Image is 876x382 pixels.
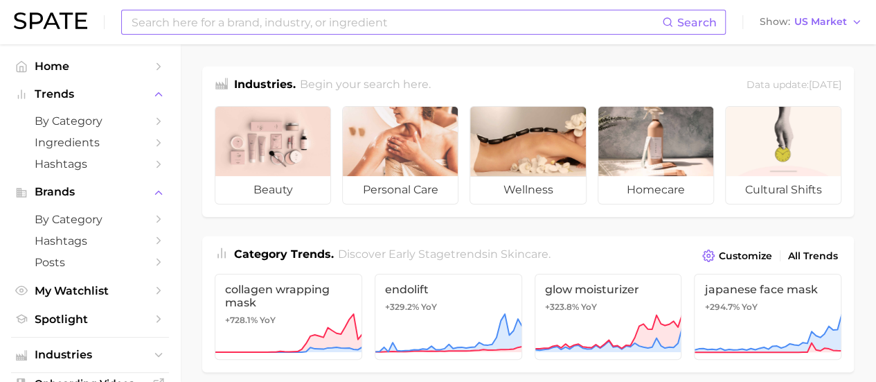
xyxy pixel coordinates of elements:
[535,274,682,360] a: glow moisturizer+323.8% YoY
[11,153,169,175] a: Hashtags
[677,16,717,29] span: Search
[35,88,145,101] span: Trends
[215,176,330,204] span: beauty
[225,315,258,325] span: +728.1%
[719,250,772,262] span: Customize
[741,302,757,313] span: YoY
[421,302,437,313] span: YoY
[11,84,169,105] button: Trends
[11,280,169,302] a: My Watchlist
[725,106,841,205] a: cultural shifts
[699,246,776,266] button: Customize
[300,76,431,95] h2: Begin your search here.
[35,313,145,326] span: Spotlight
[788,250,838,262] span: All Trends
[760,18,790,26] span: Show
[501,248,548,261] span: skincare
[11,345,169,365] button: Industries
[338,248,551,261] span: Discover Early Stage trends in .
[11,182,169,202] button: Brands
[35,213,145,226] span: by Category
[35,157,145,171] span: Hashtags
[11,110,169,132] a: by Category
[11,252,169,273] a: Posts
[385,302,419,312] span: +329.2%
[385,283,512,296] span: endolift
[260,315,276,326] span: YoY
[215,274,362,360] a: collagen wrapping mask+728.1% YoY
[234,76,296,95] h1: Industries.
[470,106,586,205] a: wellness
[14,12,87,29] img: SPATE
[545,302,579,312] span: +323.8%
[694,274,841,360] a: japanese face mask+294.7% YoY
[35,284,145,297] span: My Watchlist
[11,132,169,153] a: Ingredients
[375,274,522,360] a: endolift+329.2% YoY
[35,114,145,128] span: by Category
[598,106,714,205] a: homecare
[11,55,169,77] a: Home
[470,176,585,204] span: wellness
[234,248,334,261] span: Category Trends .
[35,186,145,198] span: Brands
[35,136,145,149] span: Ingredients
[35,234,145,248] span: Hashtags
[704,283,831,296] span: japanese face mask
[545,283,672,296] span: glow moisturizer
[704,302,739,312] span: +294.7%
[215,106,331,205] a: beauty
[756,13,866,31] button: ShowUS Market
[35,60,145,73] span: Home
[726,176,841,204] span: cultural shifts
[747,76,841,95] div: Data update: [DATE]
[11,209,169,230] a: by Category
[130,10,662,34] input: Search here for a brand, industry, or ingredient
[581,302,597,313] span: YoY
[225,283,352,309] span: collagen wrapping mask
[598,176,713,204] span: homecare
[11,230,169,252] a: Hashtags
[35,256,145,269] span: Posts
[11,309,169,330] a: Spotlight
[343,176,458,204] span: personal care
[35,349,145,361] span: Industries
[794,18,847,26] span: US Market
[785,247,841,266] a: All Trends
[342,106,458,205] a: personal care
